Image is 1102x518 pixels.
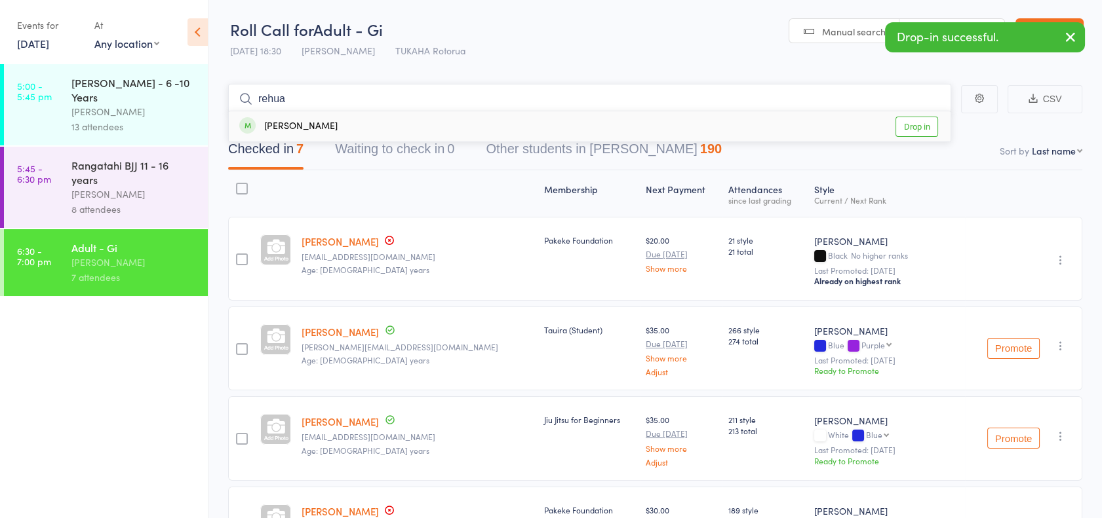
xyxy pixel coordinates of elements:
span: No higher ranks [851,250,908,261]
time: 5:00 - 5:45 pm [17,81,52,102]
a: [PERSON_NAME] [302,234,379,248]
span: [DATE] 18:30 [230,44,281,57]
small: Last Promoted: [DATE] [814,266,960,275]
button: Promote [987,428,1040,449]
div: White [814,430,960,441]
div: Rangatahi BJJ 11 - 16 years [71,158,197,187]
div: Last name [1032,144,1076,157]
small: Last Promoted: [DATE] [814,445,960,454]
div: [PERSON_NAME] [71,187,197,202]
div: [PERSON_NAME] - 6 -10 Years [71,75,197,104]
a: Adjust [646,367,717,376]
small: ben.connor.1984@gmail.com [302,252,534,261]
span: 211 style [728,414,803,425]
a: Drop in [895,117,938,137]
div: Next Payment [640,176,722,211]
a: Exit roll call [1015,18,1084,45]
span: Manual search [822,25,886,38]
div: Drop-in successful. [885,22,1085,52]
a: 5:45 -6:30 pmRangatahi BJJ 11 - 16 years[PERSON_NAME]8 attendees [4,147,208,228]
span: 213 total [728,425,803,436]
a: [PERSON_NAME] [302,504,379,518]
div: Pakeke Foundation [544,504,635,515]
div: Style [809,176,965,211]
span: 189 style [728,504,803,515]
div: [PERSON_NAME] [71,104,197,119]
div: Events for [17,14,81,36]
button: Checked in7 [228,135,304,170]
small: Due [DATE] [646,339,717,348]
div: Current / Next Rank [814,196,960,204]
div: Jiu Jitsu for Beginners [544,414,635,425]
span: Roll Call for [230,18,313,40]
span: 21 total [728,246,803,257]
span: 266 style [728,324,803,335]
a: [PERSON_NAME] [302,325,379,339]
small: david.dorfliger@hotmail.com [302,342,534,352]
div: Pakeke Foundation [544,234,635,246]
a: Show more [646,444,717,453]
small: Last Promoted: [DATE] [814,356,960,365]
a: Adjust [646,458,717,466]
div: Purple [861,341,885,349]
span: Adult - Gi [313,18,383,40]
div: [PERSON_NAME] [814,414,960,427]
span: 21 style [728,234,803,246]
a: 5:00 -5:45 pm[PERSON_NAME] - 6 -10 Years[PERSON_NAME]13 attendees [4,64,208,145]
div: Any location [94,36,159,50]
div: Tauira (Student) [544,324,635,335]
div: since last grading [728,196,803,204]
div: [PERSON_NAME] [814,234,960,248]
button: CSV [1008,85,1082,113]
div: $35.00 [646,414,717,466]
div: Blue [814,341,960,352]
a: Show more [646,354,717,362]
div: Ready to Promote [814,365,960,376]
label: Sort by [1000,144,1029,157]
div: 8 attendees [71,202,197,217]
span: Age: [DEMOGRAPHIC_DATA] years [302,445,429,456]
div: [PERSON_NAME] [814,504,960,517]
small: Due [DATE] [646,429,717,438]
div: Ready to Promote [814,455,960,466]
div: [PERSON_NAME] [814,324,960,337]
span: Age: [DEMOGRAPHIC_DATA] years [302,354,429,365]
div: [PERSON_NAME] [239,119,338,134]
time: 5:45 - 6:30 pm [17,163,51,184]
div: Already on highest rank [814,276,960,286]
div: At [94,14,159,36]
div: $20.00 [646,234,717,272]
div: Membership [539,176,640,211]
span: Age: [DEMOGRAPHIC_DATA] years [302,264,429,275]
span: 274 total [728,335,803,346]
button: Promote [987,338,1040,359]
a: [PERSON_NAME] [302,415,379,428]
div: 7 [296,141,304,156]
span: TUKAHA Rotorua [395,44,465,57]
div: Atten­dances [722,176,808,211]
div: Adult - Gi [71,240,197,255]
a: 6:30 -7:00 pmAdult - Gi[PERSON_NAME]7 attendees [4,229,208,296]
a: Show more [646,264,717,272]
div: 13 attendees [71,119,197,134]
small: Due [DATE] [646,250,717,259]
div: 190 [700,141,722,156]
small: mareroa213@gmail.com [302,432,534,441]
button: Other students in [PERSON_NAME]190 [486,135,722,170]
time: 6:30 - 7:00 pm [17,246,51,267]
span: [PERSON_NAME] [302,44,375,57]
div: 7 attendees [71,270,197,285]
input: Search by name [228,84,951,114]
div: [PERSON_NAME] [71,255,197,270]
div: Blue [866,430,882,439]
div: $35.00 [646,324,717,376]
a: [DATE] [17,36,49,50]
div: 0 [447,141,454,156]
button: Waiting to check in0 [335,135,454,170]
div: Black [814,251,960,262]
